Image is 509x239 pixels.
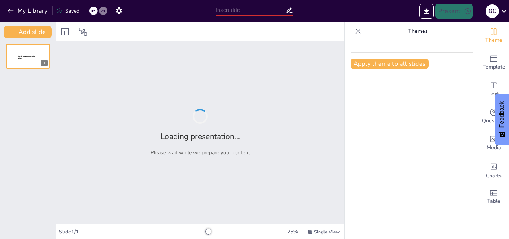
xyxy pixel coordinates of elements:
span: Charts [486,172,502,180]
h2: Loading presentation... [161,131,240,142]
div: Slide 1 / 1 [59,228,205,235]
span: Questions [482,117,506,125]
button: Feedback - Show survey [495,94,509,145]
div: 25 % [284,228,301,235]
span: Sendsteps presentation editor [18,55,35,59]
span: Media [487,144,501,152]
div: G C [486,4,499,18]
div: Change the overall theme [479,22,509,49]
button: Export to PowerPoint [419,4,434,19]
p: Please wait while we prepare your content [151,149,250,156]
div: Get real-time input from your audience [479,103,509,130]
div: Add charts and graphs [479,157,509,183]
span: Table [487,197,500,205]
div: Add text boxes [479,76,509,103]
button: Apply theme to all slides [351,59,429,69]
span: Text [489,90,499,98]
input: Insert title [216,5,285,16]
div: Add a table [479,183,509,210]
span: Template [483,63,505,71]
span: Theme [485,36,502,44]
div: 1 [41,60,48,66]
div: 1 [6,44,50,69]
p: Themes [364,22,471,40]
button: G C [486,4,499,19]
span: Position [79,27,88,36]
button: Add slide [4,26,52,38]
span: Single View [314,229,340,235]
div: Add ready made slides [479,49,509,76]
div: Add images, graphics, shapes or video [479,130,509,157]
div: Saved [56,7,79,15]
span: Feedback [499,101,505,128]
button: My Library [6,5,51,17]
button: Present [435,4,472,19]
div: Layout [59,26,71,38]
